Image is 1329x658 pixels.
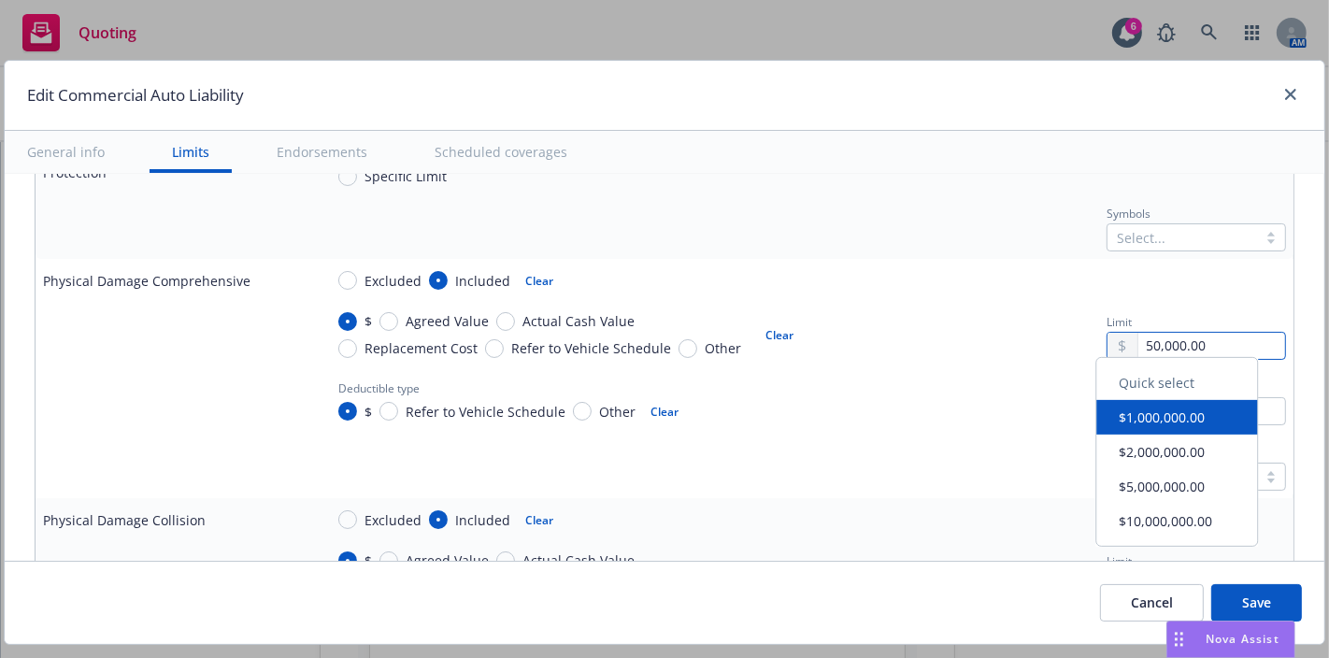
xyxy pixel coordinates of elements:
[639,398,690,424] button: Clear
[1138,333,1285,359] input: 0.00
[1166,621,1295,658] button: Nova Assist
[364,311,372,331] span: $
[511,338,671,358] span: Refer to Vehicle Schedule
[496,312,515,331] input: Actual Cash Value
[485,339,504,358] input: Refer to Vehicle Schedule
[254,131,390,173] button: Endorsements
[522,311,635,331] span: Actual Cash Value
[364,551,372,570] span: $
[1096,435,1257,469] button: $2,000,000.00
[1096,365,1257,400] div: Quick select
[496,551,515,570] input: Actual Cash Value
[338,551,357,570] input: $
[514,507,564,533] button: Clear
[1096,400,1257,435] button: $1,000,000.00
[1206,631,1279,647] span: Nova Assist
[412,131,590,173] button: Scheduled coverages
[338,167,357,186] input: Specific Limit
[338,380,420,396] span: Deductible type
[379,312,398,331] input: Agreed Value
[705,338,741,358] span: Other
[1096,504,1257,538] button: $10,000,000.00
[679,339,697,358] input: Other
[1107,314,1132,330] span: Limit
[364,271,422,291] span: Excluded
[338,339,357,358] input: Replacement Cost
[406,551,489,570] span: Agreed Value
[379,402,398,421] input: Refer to Vehicle Schedule
[338,312,357,331] input: $
[364,338,478,358] span: Replacement Cost
[754,322,805,348] button: Clear
[1107,553,1132,569] span: Limit
[379,551,398,570] input: Agreed Value
[338,271,357,290] input: Excluded
[429,510,448,529] input: Included
[338,402,357,421] input: $
[5,131,127,173] button: General info
[599,402,636,422] span: Other
[1279,83,1302,106] a: close
[1107,206,1150,222] span: Symbols
[514,267,564,293] button: Clear
[364,510,422,530] span: Excluded
[1100,584,1204,622] button: Cancel
[522,551,635,570] span: Actual Cash Value
[338,510,357,529] input: Excluded
[364,166,447,186] span: Specific Limit
[455,510,510,530] span: Included
[1096,469,1257,504] button: $5,000,000.00
[150,131,232,173] button: Limits
[573,402,592,421] input: Other
[1167,622,1191,657] div: Drag to move
[364,402,372,422] span: $
[1211,584,1302,622] button: Save
[455,271,510,291] span: Included
[43,510,206,530] div: Physical Damage Collision
[27,83,244,107] h1: Edit Commercial Auto Liability
[406,311,489,331] span: Agreed Value
[429,271,448,290] input: Included
[43,271,250,291] div: Physical Damage Comprehensive
[406,402,565,422] span: Refer to Vehicle Schedule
